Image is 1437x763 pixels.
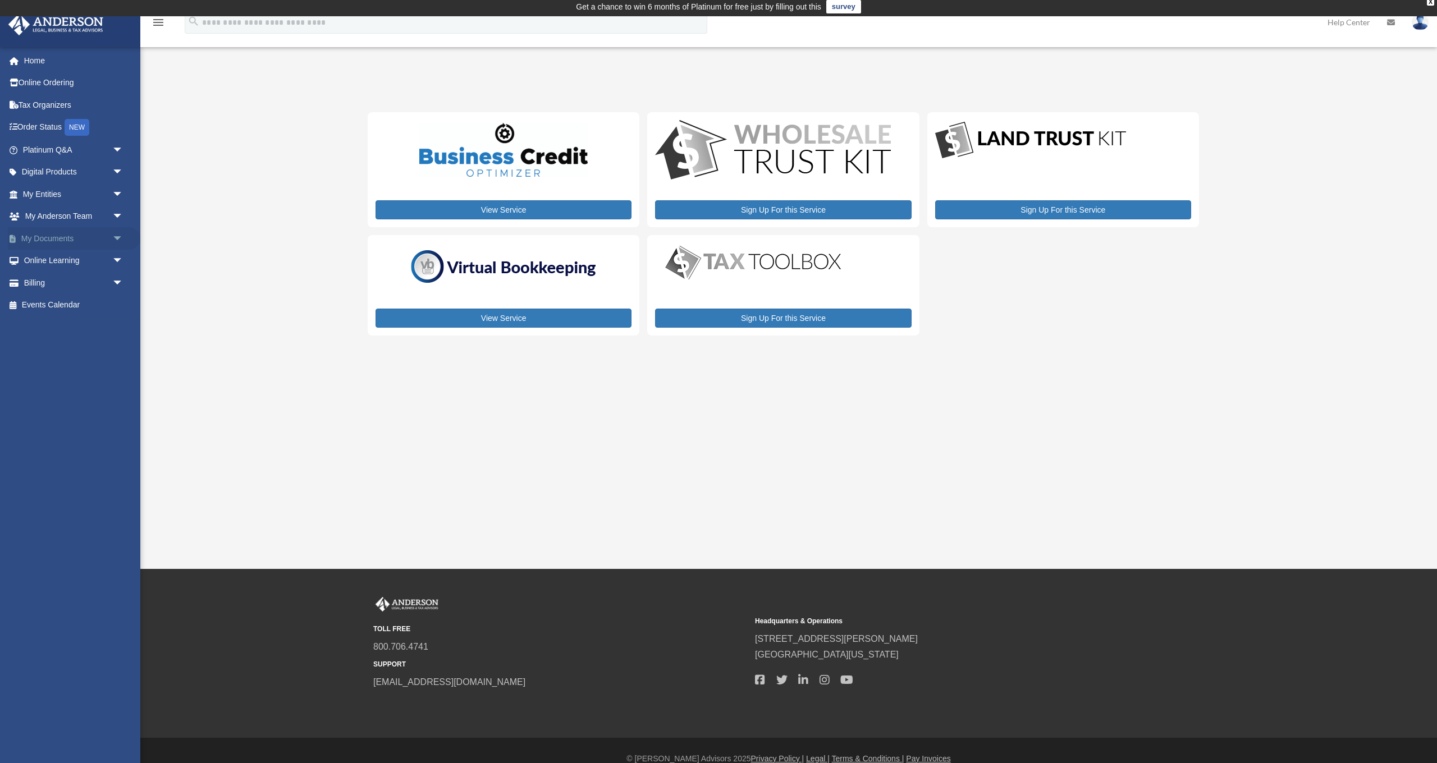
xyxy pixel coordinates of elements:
[655,243,852,282] img: taxtoolbox_new-1.webp
[906,754,950,763] a: Pay Invoices
[112,227,135,250] span: arrow_drop_down
[8,49,140,72] a: Home
[187,15,200,27] i: search
[112,205,135,228] span: arrow_drop_down
[935,200,1191,219] a: Sign Up For this Service
[935,120,1126,161] img: LandTrust_lgo-1.jpg
[152,20,165,29] a: menu
[8,161,135,183] a: Digital Productsarrow_drop_down
[373,642,428,651] a: 800.706.4741
[8,272,140,294] a: Billingarrow_drop_down
[8,205,140,228] a: My Anderson Teamarrow_drop_down
[8,139,140,161] a: Platinum Q&Aarrow_drop_down
[655,200,911,219] a: Sign Up For this Service
[655,309,911,328] a: Sign Up For this Service
[8,72,140,94] a: Online Ordering
[112,272,135,295] span: arrow_drop_down
[8,294,140,316] a: Events Calendar
[373,623,747,635] small: TOLL FREE
[8,183,140,205] a: My Entitiesarrow_drop_down
[376,309,631,328] a: View Service
[152,16,165,29] i: menu
[373,659,747,670] small: SUPPORT
[755,650,899,659] a: [GEOGRAPHIC_DATA][US_STATE]
[755,634,918,644] a: [STREET_ADDRESS][PERSON_NAME]
[755,615,1129,627] small: Headquarters & Operations
[806,754,830,763] a: Legal |
[655,120,891,182] img: WS-Trust-Kit-lgo-1.jpg
[373,597,441,612] img: Anderson Advisors Platinum Portal
[112,161,135,184] span: arrow_drop_down
[8,116,140,139] a: Order StatusNEW
[112,139,135,162] span: arrow_drop_down
[1412,14,1429,30] img: User Pic
[112,183,135,206] span: arrow_drop_down
[8,227,140,250] a: My Documentsarrow_drop_down
[5,13,107,35] img: Anderson Advisors Platinum Portal
[751,754,804,763] a: Privacy Policy |
[8,94,140,116] a: Tax Organizers
[376,200,631,219] a: View Service
[65,119,89,136] div: NEW
[112,250,135,273] span: arrow_drop_down
[832,754,904,763] a: Terms & Conditions |
[373,677,525,687] a: [EMAIL_ADDRESS][DOMAIN_NAME]
[8,250,140,272] a: Online Learningarrow_drop_down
